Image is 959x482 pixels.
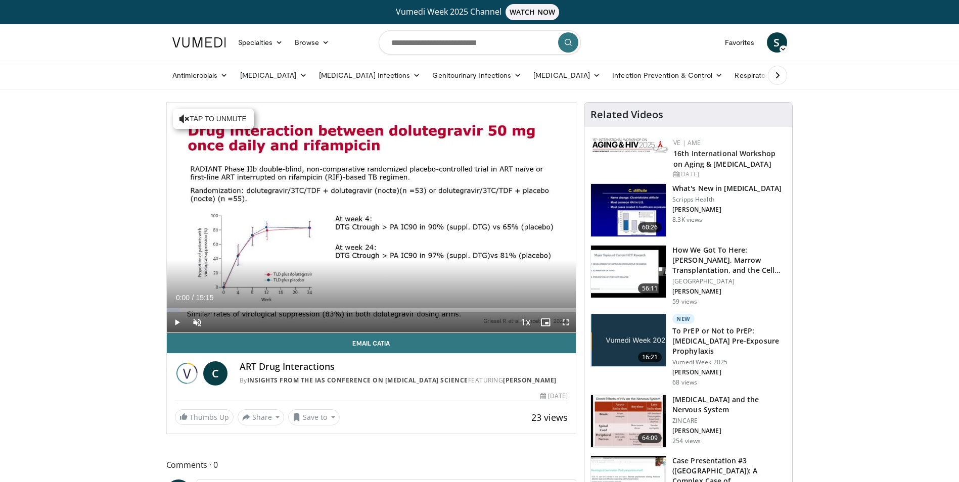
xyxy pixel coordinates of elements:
a: Infection Prevention & Control [606,65,728,85]
span: 23 views [531,411,568,423]
span: 15:15 [196,294,213,302]
a: [MEDICAL_DATA] [527,65,606,85]
a: Genitourinary Infections [426,65,527,85]
div: [DATE] [673,170,784,179]
div: By FEATURING [240,376,568,385]
a: [MEDICAL_DATA] Infections [313,65,427,85]
a: 64:09 [MEDICAL_DATA] and the Nervous System ZINCARE [PERSON_NAME] 254 views [590,395,786,448]
p: New [672,314,695,324]
a: 16th International Workshop on Aging & [MEDICAL_DATA] [673,149,775,169]
p: 8.3K views [672,216,702,224]
span: 60:26 [638,222,662,232]
a: Vumedi Week 2025 ChannelWATCH NOW [174,4,786,20]
button: Save to [288,409,340,425]
a: Specialties [232,32,289,53]
img: e8f07e1b-50c7-4cb4-ba1c-2e7d745c9644.150x105_q85_crop-smart_upscale.jpg [591,246,666,298]
h3: What's New in [MEDICAL_DATA] [672,183,782,194]
div: [DATE] [540,392,568,401]
span: WATCH NOW [506,4,559,20]
a: [PERSON_NAME] [503,376,557,384]
a: Favorites [719,32,761,53]
button: Play [167,312,187,332]
p: [PERSON_NAME] [672,427,786,435]
p: ZINCARE [672,417,786,425]
p: 254 views [672,437,701,445]
a: C [203,361,227,385]
p: 59 views [672,298,697,306]
button: Enable picture-in-picture mode [535,312,556,332]
div: Progress Bar [167,308,576,312]
p: Scripps Health [672,196,782,204]
a: S [767,32,787,53]
h3: To PrEP or Not to PrEP: [MEDICAL_DATA] Pre-Exposure Prophylaxis [672,326,786,356]
a: [MEDICAL_DATA] [234,65,313,85]
button: Tap to unmute [173,109,254,129]
span: 56:11 [638,283,662,294]
img: bc2467d1-3f88-49dc-9c22-fa3546bada9e.png.150x105_q85_autocrop_double_scale_upscale_version-0.2.jpg [592,138,668,153]
img: Insights from the IAS Conference on HIV Science [175,361,199,385]
p: [PERSON_NAME] [672,287,786,296]
button: Playback Rate [515,312,535,332]
a: VE | AME [673,138,701,147]
a: Antimicrobials [166,65,234,85]
h3: How We Got To Here: [PERSON_NAME], Marrow Transplantation, and the Cell… [672,245,786,275]
a: 16:21 New To PrEP or Not to PrEP: [MEDICAL_DATA] Pre-Exposure Prophylaxis Vumedi Week 2025 [PERSO... [590,314,786,387]
a: Insights from the IAS Conference on [MEDICAL_DATA] Science [247,376,468,384]
a: 56:11 How We Got To Here: [PERSON_NAME], Marrow Transplantation, and the Cell… [GEOGRAPHIC_DATA] ... [590,245,786,306]
input: Search topics, interventions [379,30,581,55]
span: 0:00 [176,294,190,302]
img: 5ec37086-e7f3-4ad5-8529-e30962bf0901.150x105_q85_crop-smart_upscale.jpg [591,395,666,448]
p: [PERSON_NAME] [672,206,782,214]
span: 16:21 [638,352,662,362]
span: 64:09 [638,433,662,443]
button: Share [238,409,285,425]
p: 68 views [672,378,697,387]
p: Vumedi Week 2025 [672,358,786,366]
p: [PERSON_NAME] [672,368,786,376]
span: / [192,294,194,302]
h4: Related Videos [590,109,663,121]
button: Unmute [187,312,207,332]
img: 8828b190-63b7-4755-985f-be01b6c06460.150x105_q85_crop-smart_upscale.jpg [591,184,666,236]
p: [GEOGRAPHIC_DATA] [672,277,786,285]
img: adb1a9ce-fc27-437f-b820-c6ab825aae3d.jpg.150x105_q85_crop-smart_upscale.jpg [591,314,666,367]
a: Browse [289,32,335,53]
a: 60:26 What's New in [MEDICAL_DATA] Scripps Health [PERSON_NAME] 8.3K views [590,183,786,237]
a: Thumbs Up [175,409,234,425]
span: Comments 0 [166,458,577,471]
button: Fullscreen [556,312,576,332]
a: Respiratory Infections [728,65,823,85]
h4: ART Drug Interactions [240,361,568,372]
img: VuMedi Logo [172,37,226,47]
video-js: Video Player [167,103,576,333]
a: Email Catia [167,333,576,353]
h3: [MEDICAL_DATA] and the Nervous System [672,395,786,415]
